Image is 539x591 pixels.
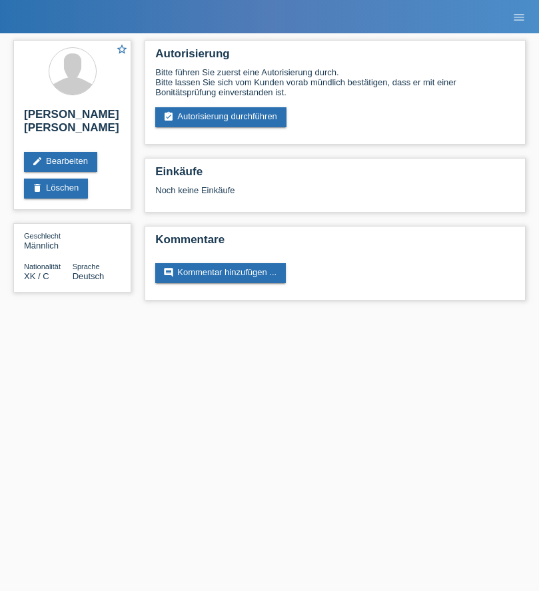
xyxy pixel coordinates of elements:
[32,156,43,167] i: edit
[73,271,105,281] span: Deutsch
[155,107,286,127] a: assignment_turned_inAutorisierung durchführen
[116,43,128,55] i: star_border
[155,67,515,97] div: Bitte führen Sie zuerst eine Autorisierung durch. Bitte lassen Sie sich vom Kunden vorab mündlich...
[163,267,174,278] i: comment
[155,263,286,283] a: commentKommentar hinzufügen ...
[24,152,97,172] a: editBearbeiten
[24,263,61,271] span: Nationalität
[512,11,526,24] i: menu
[24,232,61,240] span: Geschlecht
[24,231,73,251] div: Männlich
[163,111,174,122] i: assignment_turned_in
[24,271,49,281] span: Kosovo / C / 31.12.1989
[506,13,532,21] a: menu
[73,263,100,271] span: Sprache
[155,233,515,253] h2: Kommentare
[116,43,128,57] a: star_border
[155,165,515,185] h2: Einkäufe
[32,183,43,193] i: delete
[24,108,121,141] h2: [PERSON_NAME] [PERSON_NAME]
[155,185,515,205] div: Noch keine Einkäufe
[155,47,515,67] h2: Autorisierung
[24,179,88,199] a: deleteLöschen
